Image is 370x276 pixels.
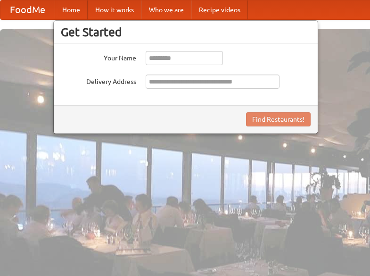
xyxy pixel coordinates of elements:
[141,0,191,19] a: Who we are
[61,25,311,39] h3: Get Started
[88,0,141,19] a: How it works
[61,51,136,63] label: Your Name
[0,0,55,19] a: FoodMe
[55,0,88,19] a: Home
[191,0,248,19] a: Recipe videos
[246,112,311,126] button: Find Restaurants!
[61,75,136,86] label: Delivery Address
